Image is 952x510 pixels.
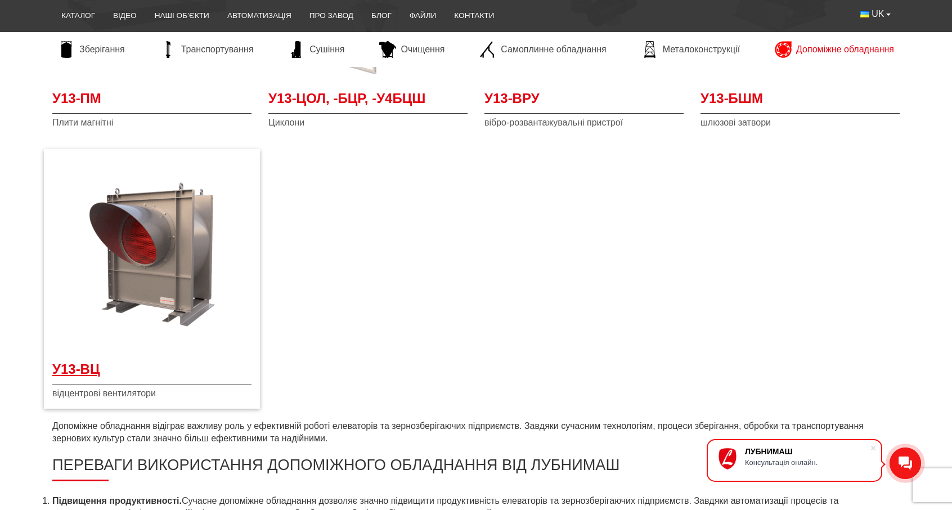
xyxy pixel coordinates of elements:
[52,456,900,481] h2: Переваги використання допоміжного обладнання від Лубнимаш
[663,43,740,56] span: Металоконструкції
[52,420,900,445] p: Допоміжне обладнання відіграє важливу роль у ефективній роботі елеваторів та зернозберігаючих під...
[474,41,612,58] a: Самоплинне обладнання
[745,458,870,467] div: Консультація онлайн.
[872,8,884,20] span: UK
[401,3,446,28] a: Файли
[309,43,344,56] span: Сушіння
[745,447,870,456] div: ЛУБНИМАШ
[52,155,252,354] img: Відцентрові вентилятори
[769,41,900,58] a: Допоміжне обладнання
[300,3,362,28] a: Про завод
[52,3,104,28] a: Каталог
[218,3,300,28] a: Автоматизація
[52,89,252,114] a: У13-ПМ
[52,387,252,400] span: відцентрові вентилятори
[374,41,450,58] a: Очищення
[484,89,684,114] a: У13-ВРУ
[860,11,869,17] img: Українська
[268,117,468,129] span: Циклони
[700,89,900,114] a: У13-БШМ
[268,89,468,114] a: У13-ЦОЛ, -БЦР, -У4БЦШ
[700,117,900,129] span: шлюзові затвори
[181,43,254,56] span: Транспортування
[52,117,252,129] span: Плити магнітні
[501,43,606,56] span: Самоплинне обладнання
[104,3,146,28] a: Відео
[282,41,350,58] a: Сушіння
[146,3,218,28] a: Наші об’єкти
[52,41,131,58] a: Зберігання
[851,3,900,25] button: UK
[52,360,252,385] a: У13-ВЦ
[445,3,503,28] a: Контакти
[79,43,125,56] span: Зберігання
[401,43,444,56] span: Очищення
[154,41,259,58] a: Транспортування
[52,496,182,505] strong: Підвищення продуктивності.
[796,43,894,56] span: Допоміжне обладнання
[484,117,684,129] span: вібро-розвантажувальні пристрої
[362,3,401,28] a: Блог
[636,41,746,58] a: Металоконструкції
